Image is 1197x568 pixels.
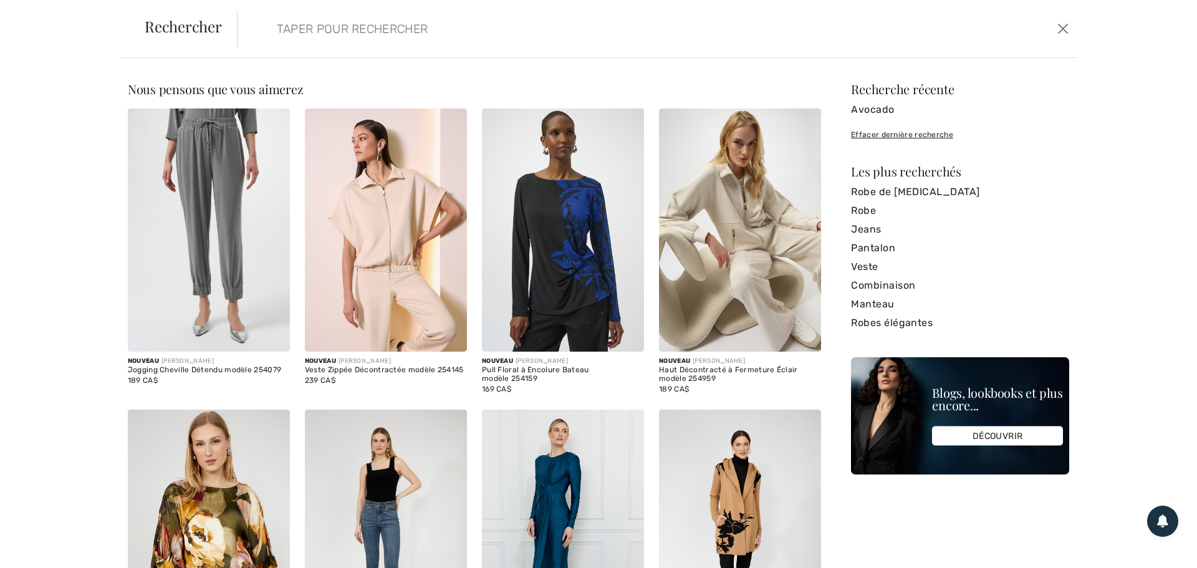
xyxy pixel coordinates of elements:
[851,220,1069,239] a: Jeans
[145,19,222,34] span: Rechercher
[175,21,195,39] button: Popout
[851,239,1069,258] a: Pantalon
[932,387,1063,412] div: Blogs, lookbooks et plus encore...
[54,15,175,43] h1: Live Chat | Chat en direct
[851,165,1069,178] div: Les plus recherchés
[128,357,159,365] span: Nouveau
[189,327,209,342] button: Menu
[128,366,290,375] div: Jogging Cheville Détendu modèle 254079
[659,385,689,393] span: 189 CA$
[305,376,335,385] span: 239 CA$
[851,201,1069,220] a: Robe
[195,21,214,39] button: Réduire le widget
[22,169,42,189] img: avatar
[659,357,821,366] div: [PERSON_NAME]
[851,357,1069,474] img: Blogs, lookbooks et plus encore...
[128,357,290,366] div: [PERSON_NAME]
[482,108,644,352] img: Pull Floral à Encolure Bateau modèle 254159. Black/Royal Sapphire
[482,357,644,366] div: [PERSON_NAME]
[145,327,165,342] button: Mettre fin au chat
[482,357,513,365] span: Nouveau
[167,327,187,343] button: Joindre un fichier
[267,10,857,47] input: TAPER POUR RECHERCHER
[1054,19,1072,39] button: Ferme
[128,80,304,97] span: Nous pensons que vous aimerez
[851,183,1069,201] a: Robe de [MEDICAL_DATA]
[20,57,40,77] img: avatar
[851,314,1069,332] a: Robes élégantes
[659,108,821,352] img: Haut Décontracté à Fermeture Éclair modèle 254959. Black
[128,376,158,385] span: 189 CA$
[851,258,1069,276] a: Veste
[851,129,1069,140] div: Effacer dernière recherche
[482,385,511,393] span: 169 CA$
[55,134,172,184] span: Bonjour, avez-vous de la difficulté à finaliser votre commande? N'hésitez pas à nous contacter si...
[851,295,1069,314] a: Manteau
[932,426,1063,446] div: DÉCOUVRIR
[659,366,821,383] div: Haut Décontracté à Fermeture Éclair modèle 254959
[482,366,644,383] div: Pull Floral à Encolure Bateau modèle 254159
[47,57,213,67] h2: Customer Care | Service Client
[27,9,53,20] span: Chat
[851,83,1069,95] div: Recherche récente
[305,108,467,352] img: Veste Zippée Décontractée modèle 254145. Black
[659,357,690,365] span: Nouveau
[47,68,213,78] div: [STREET_ADDRESS]
[128,108,290,352] img: Jogging Cheville Détendu modèle 254079. Grey melange
[305,357,336,365] span: Nouveau
[22,98,211,108] div: Chat commencé
[305,357,467,366] div: [PERSON_NAME]
[851,276,1069,295] a: Combinaison
[50,114,211,124] div: Boutique [STREET_ADDRESS]
[305,366,467,375] div: Veste Zippée Décontractée modèle 254145
[851,100,1069,119] a: Avocado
